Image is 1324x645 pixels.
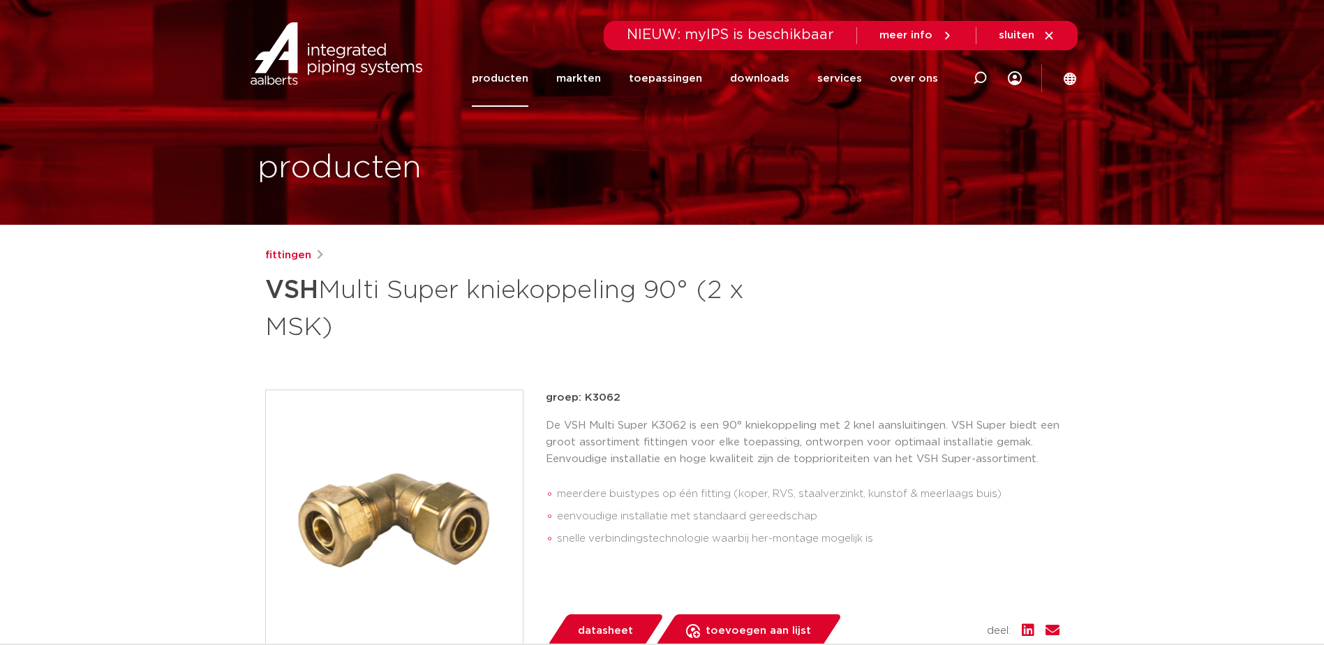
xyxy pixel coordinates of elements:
[472,50,938,107] nav: Menu
[265,247,311,264] a: fittingen
[472,50,528,107] a: producten
[546,417,1059,468] p: De VSH Multi Super K3062 is een 90° kniekoppeling met 2 knel aansluitingen. VSH Super biedt een g...
[556,50,601,107] a: markten
[987,623,1011,639] span: deel:
[265,278,318,303] strong: VSH
[999,30,1034,40] span: sluiten
[578,620,633,642] span: datasheet
[557,528,1059,550] li: snelle verbindingstechnologie waarbij her-montage mogelijk is
[879,29,953,42] a: meer info
[258,146,422,191] h1: producten
[999,29,1055,42] a: sluiten
[1008,50,1022,107] div: my IPS
[546,390,1059,406] p: groep: K3062
[627,28,834,42] span: NIEUW: myIPS is beschikbaar
[629,50,702,107] a: toepassingen
[557,505,1059,528] li: eenvoudige installatie met standaard gereedschap
[706,620,811,642] span: toevoegen aan lijst
[817,50,862,107] a: services
[730,50,789,107] a: downloads
[879,30,932,40] span: meer info
[265,269,789,345] h1: Multi Super kniekoppeling 90° (2 x MSK)
[890,50,938,107] a: over ons
[557,483,1059,505] li: meerdere buistypes op één fitting (koper, RVS, staalverzinkt, kunstof & meerlaags buis)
